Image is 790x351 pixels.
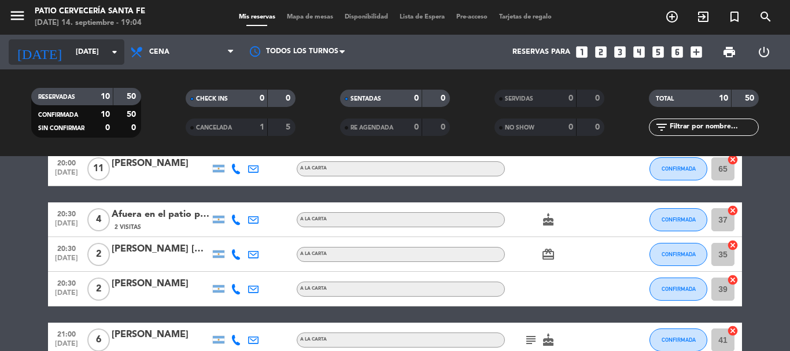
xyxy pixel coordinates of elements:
[101,110,110,119] strong: 10
[505,96,533,102] span: SERVIDAS
[662,216,696,223] span: CONFIRMADA
[612,45,627,60] i: looks_3
[759,10,773,24] i: search
[728,10,741,24] i: turned_in_not
[649,243,707,266] button: CONFIRMADA
[87,208,110,231] span: 4
[9,39,70,65] i: [DATE]
[105,124,110,132] strong: 0
[52,241,81,254] span: 20:30
[300,286,327,291] span: A LA CARTA
[441,123,448,131] strong: 0
[52,289,81,302] span: [DATE]
[541,213,555,227] i: cake
[87,157,110,180] span: 11
[52,276,81,289] span: 20:30
[112,242,210,257] div: [PERSON_NAME] [GEOGRAPHIC_DATA]
[662,337,696,343] span: CONFIRMADA
[286,94,293,102] strong: 0
[493,14,558,20] span: Tarjetas de regalo
[101,93,110,101] strong: 10
[757,45,771,59] i: power_settings_new
[108,45,121,59] i: arrow_drop_down
[662,165,696,172] span: CONFIRMADA
[669,121,758,134] input: Filtrar por nombre...
[727,205,739,216] i: cancel
[727,274,739,286] i: cancel
[300,337,327,342] span: A LA CARTA
[441,94,448,102] strong: 0
[38,112,78,118] span: CONFIRMADA
[35,6,145,17] div: Patio Cervecería Santa Fe
[595,94,602,102] strong: 0
[722,45,736,59] span: print
[38,125,84,131] span: SIN CONFIRMAR
[52,327,81,340] span: 21:00
[568,123,573,131] strong: 0
[568,94,573,102] strong: 0
[414,123,419,131] strong: 0
[52,169,81,182] span: [DATE]
[662,286,696,292] span: CONFIRMADA
[196,96,228,102] span: CHECK INS
[662,251,696,257] span: CONFIRMADA
[649,208,707,231] button: CONFIRMADA
[350,125,393,131] span: RE AGENDADA
[593,45,608,60] i: looks_two
[127,110,138,119] strong: 50
[52,220,81,233] span: [DATE]
[87,278,110,301] span: 2
[52,206,81,220] span: 20:30
[149,48,169,56] span: Cena
[233,14,281,20] span: Mis reservas
[300,217,327,221] span: A LA CARTA
[696,10,710,24] i: exit_to_app
[38,94,75,100] span: RESERVADAS
[339,14,394,20] span: Disponibilidad
[727,154,739,165] i: cancel
[595,123,602,131] strong: 0
[112,207,210,222] div: Afuera en el patio por favor.
[260,123,264,131] strong: 1
[512,48,570,56] span: Reservas para
[52,254,81,268] span: [DATE]
[260,94,264,102] strong: 0
[394,14,451,20] span: Lista de Espera
[745,94,756,102] strong: 50
[727,325,739,337] i: cancel
[127,93,138,101] strong: 50
[719,94,728,102] strong: 10
[656,96,674,102] span: TOTAL
[9,7,26,24] i: menu
[574,45,589,60] i: looks_one
[649,278,707,301] button: CONFIRMADA
[524,333,538,347] i: subject
[505,125,534,131] span: NO SHOW
[196,125,232,131] span: CANCELADA
[286,123,293,131] strong: 5
[87,243,110,266] span: 2
[689,45,704,60] i: add_box
[665,10,679,24] i: add_circle_outline
[670,45,685,60] i: looks_6
[649,157,707,180] button: CONFIRMADA
[9,7,26,28] button: menu
[747,35,781,69] div: LOG OUT
[112,156,210,171] div: [PERSON_NAME]
[651,45,666,60] i: looks_5
[281,14,339,20] span: Mapa de mesas
[632,45,647,60] i: looks_4
[115,223,141,232] span: 2 Visitas
[131,124,138,132] strong: 0
[655,120,669,134] i: filter_list
[541,333,555,347] i: cake
[35,17,145,29] div: [DATE] 14. septiembre - 19:04
[541,247,555,261] i: card_giftcard
[451,14,493,20] span: Pre-acceso
[300,166,327,171] span: A LA CARTA
[52,156,81,169] span: 20:00
[112,276,210,291] div: [PERSON_NAME]
[350,96,381,102] span: SENTADAS
[112,327,210,342] div: [PERSON_NAME]
[727,239,739,251] i: cancel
